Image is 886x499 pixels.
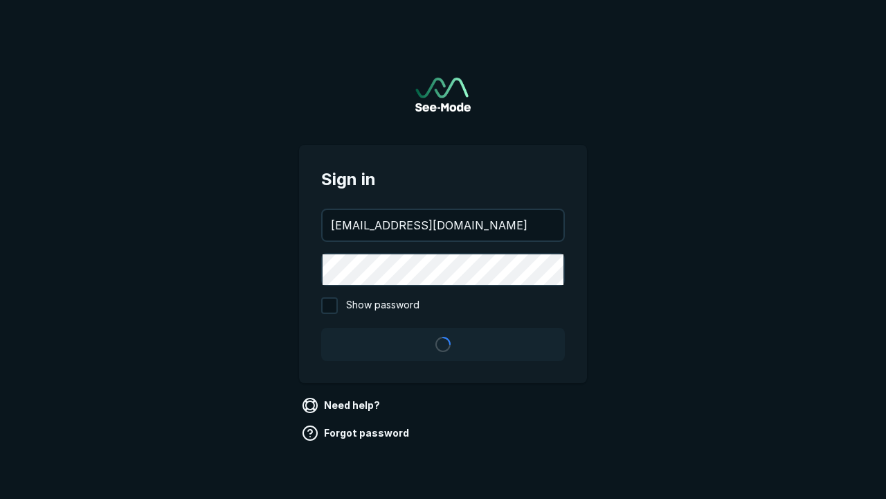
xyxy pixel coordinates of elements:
span: Show password [346,297,419,314]
img: See-Mode Logo [415,78,471,112]
a: Go to sign in [415,78,471,112]
a: Forgot password [299,422,415,444]
input: your@email.com [323,210,563,240]
span: Sign in [321,167,565,192]
a: Need help? [299,394,386,417]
